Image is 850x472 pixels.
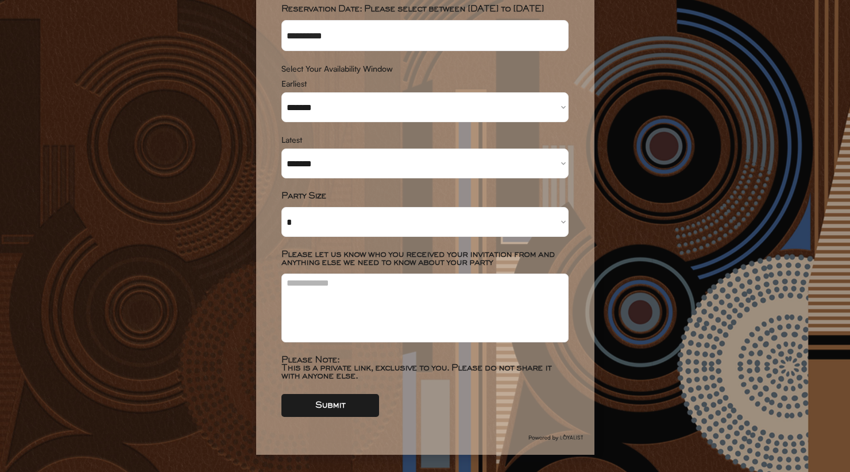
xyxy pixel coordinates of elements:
[281,356,569,380] div: Please Note: This is a private link, exclusive to you. Please do not share it with anyone else.
[281,80,569,88] div: Earliest
[281,65,569,73] div: Select Your Availability Window
[281,5,569,13] div: Reservation Date: Please select between [DATE] to [DATE]
[281,192,569,200] div: Party Size
[528,432,583,443] img: Group%2048096278.svg
[281,251,569,267] div: Please let us know who you received your invitation from and anything else we need to know about ...
[281,136,569,144] div: Latest
[315,401,345,409] div: Submit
